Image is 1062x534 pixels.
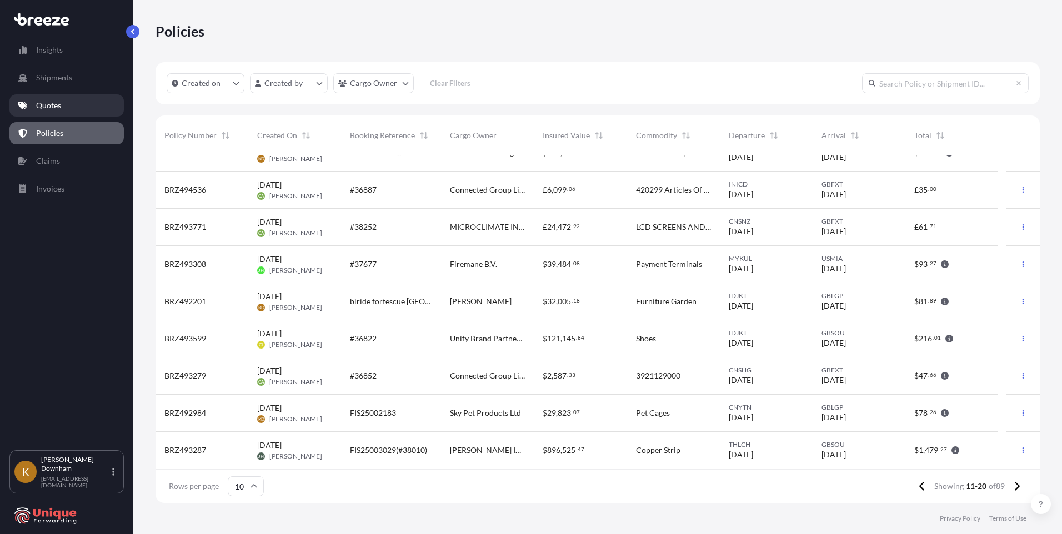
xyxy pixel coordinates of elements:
[636,333,656,344] span: Shoes
[36,44,63,56] p: Insights
[914,149,919,157] span: $
[558,298,571,305] span: 005
[269,377,322,386] span: [PERSON_NAME]
[930,224,936,228] span: 71
[560,149,562,157] span: ,
[572,224,573,228] span: .
[573,299,580,303] span: 18
[547,186,552,194] span: 6
[573,410,580,414] span: 07
[821,152,846,163] span: [DATE]
[556,223,558,231] span: ,
[9,94,124,117] a: Quotes
[821,440,896,449] span: GBSOU
[729,217,804,226] span: CNSNZ
[333,73,414,93] button: cargoOwner Filter options
[556,298,558,305] span: ,
[576,447,577,451] span: .
[543,186,547,194] span: £
[543,149,547,157] span: $
[729,412,753,423] span: [DATE]
[928,373,929,377] span: .
[919,186,928,194] span: 35
[430,78,470,89] p: Clear Filters
[558,409,571,417] span: 823
[164,333,206,344] span: BRZ493599
[925,446,938,454] span: 479
[821,217,896,226] span: GBFXT
[36,183,64,194] p: Invoices
[914,298,919,305] span: $
[636,296,697,307] span: Furniture Garden
[269,229,322,238] span: [PERSON_NAME]
[36,100,61,111] p: Quotes
[636,221,711,233] span: LCD SCREENS AND 40 PIN CONNECTORS
[167,73,244,93] button: createdOn Filter options
[543,130,590,141] span: Insured Value
[930,410,936,414] span: 26
[939,447,940,451] span: .
[934,481,964,492] span: Showing
[729,329,804,337] span: IDJKT
[258,265,264,276] span: JH
[914,372,919,380] span: $
[578,336,584,340] span: 84
[41,475,110,488] p: [EMAIL_ADDRESS][DOMAIN_NAME]
[848,129,861,142] button: Sort
[729,449,753,460] span: [DATE]
[419,74,482,92] button: Clear Filters
[729,263,753,274] span: [DATE]
[14,507,78,525] img: organization-logo
[729,440,804,449] span: THLCH
[257,216,282,228] span: [DATE]
[36,72,72,83] p: Shipments
[547,446,560,454] span: 896
[729,189,753,200] span: [DATE]
[636,445,680,456] span: Copper Strip
[164,130,217,141] span: Policy Number
[636,370,680,381] span: 3921129000
[729,375,753,386] span: [DATE]
[919,223,928,231] span: 61
[450,130,497,141] span: Cargo Owner
[729,403,804,412] span: CNYTN
[182,78,221,89] p: Created on
[576,336,577,340] span: .
[169,481,219,492] span: Rows per page
[562,335,575,342] span: 145
[966,481,986,492] span: 11-20
[543,372,547,380] span: $
[257,328,282,339] span: [DATE]
[914,335,919,342] span: $
[350,221,377,233] span: #38252
[41,455,110,473] p: [PERSON_NAME] Downham
[350,259,377,270] span: #37677
[269,192,322,200] span: [PERSON_NAME]
[934,336,941,340] span: 01
[547,372,552,380] span: 2
[257,440,282,451] span: [DATE]
[928,410,929,414] span: .
[450,407,521,419] span: Sky Pet Products Ltd
[450,184,525,195] span: Connected Group Limited
[919,409,928,417] span: 78
[989,514,1026,523] p: Terms of Use
[258,302,264,313] span: KD
[164,221,206,233] span: BRZ493771
[543,335,547,342] span: $
[914,446,919,454] span: $
[821,375,846,386] span: [DATE]
[9,150,124,172] a: Claims
[729,226,753,237] span: [DATE]
[930,261,936,265] span: 27
[567,187,568,191] span: .
[558,260,571,268] span: 484
[36,128,63,139] p: Policies
[821,403,896,412] span: GBLGP
[450,445,525,456] span: [PERSON_NAME] Industries Holdings Limited
[547,223,556,231] span: 24
[560,446,562,454] span: ,
[573,261,580,265] span: 08
[821,337,846,349] span: [DATE]
[547,409,556,417] span: 29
